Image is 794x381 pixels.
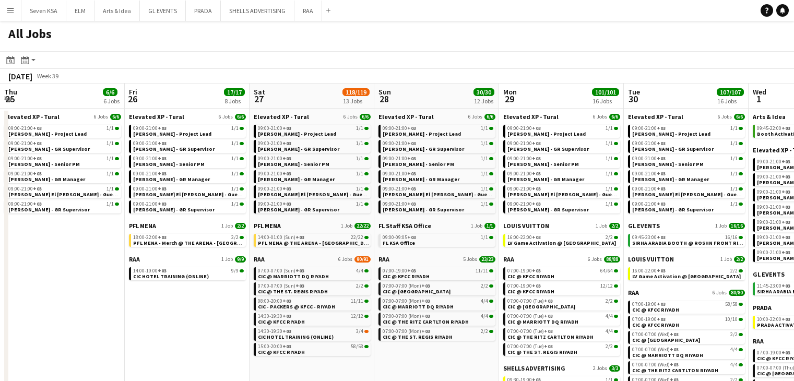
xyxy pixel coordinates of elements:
a: 09:00-21:00+031/1[PERSON_NAME] - GR Supervisor [632,140,743,152]
span: LOUIS VUITTON [503,222,549,230]
span: 09:00-21:00 [383,201,416,207]
span: 09:00-21:00 [507,141,541,146]
span: 1/1 [356,171,363,176]
a: Elevated XP - Tural6 Jobs6/6 [129,113,246,121]
span: Diana Fazlitdinova - Senior PM [133,161,205,168]
span: +03 [158,170,167,177]
span: Elevated XP - Tural [378,113,434,121]
a: 09:00-21:00+031/1[PERSON_NAME] El [PERSON_NAME] - Guest Relations Manager [507,185,618,197]
span: +03 [781,125,790,132]
span: 09:00-21:00 [757,159,790,164]
a: 09:00-21:00+031/1[PERSON_NAME] - GR Supervisor [383,200,493,212]
a: PFL MENA1 Job2/2 [129,222,246,230]
span: +03 [282,170,291,177]
span: +03 [781,173,790,180]
span: LV Game Activation @ Kingdom Centre [507,240,616,246]
span: 1/1 [231,201,239,207]
span: Youssef Khiari - GR Supervisor [632,206,714,213]
span: Youssef Khiari - GR Supervisor [133,206,215,213]
span: 09:00-09:05 [383,235,416,240]
span: 09:00-21:00 [383,186,416,192]
a: 09:00-21:00+031/1[PERSON_NAME] El [PERSON_NAME] - Guest Relations Manager [133,185,244,197]
span: 6 Jobs [343,114,358,120]
span: Aysel Ahmadova - Project Lead [258,130,336,137]
a: 09:00-21:00+031/1[PERSON_NAME] - GR Supervisor [258,140,369,152]
span: 1/1 [606,141,613,146]
a: 09:00-21:00+031/1[PERSON_NAME] - Project Lead [258,125,369,137]
span: Elevated XP - Tural [129,113,184,121]
span: 22/22 [351,235,363,240]
span: 16:00-22:00 [507,235,541,240]
span: 1/1 [106,186,114,192]
span: 6 Jobs [219,114,233,120]
span: Elevated XP - Tural [628,113,683,121]
span: Serina El Kaissi - Guest Relations Manager [383,191,542,198]
span: Basim Aqil - GR Supervisor [8,146,90,152]
span: 1/1 [730,141,738,146]
span: Youssef Khiari - GR Supervisor [258,206,339,213]
span: 09:00-21:00 [757,250,790,255]
a: RAA6 Jobs88/88 [503,255,620,263]
a: 09:00-21:00+031/1[PERSON_NAME] - Senior PM [133,155,244,167]
span: 1/1 [356,141,363,146]
div: RAA5 Jobs23/2307:00-19:00+0311/11CIC @ KFCC RIYADH07:00-07:00 (Mon)+032/2CIC @ [GEOGRAPHIC_DATA]0... [378,255,495,343]
div: RAA6 Jobs90/9107:00-07:00 (Sun)+034/4CIC @ MARRIOTT DQ RIYADH07:00-07:00 (Sun)+032/2CIC @ THE ST.... [254,255,371,358]
span: 09:00-21:00 [258,141,291,146]
span: 1/1 [481,235,488,240]
span: 6 Jobs [593,114,607,120]
span: 1/1 [356,126,363,131]
div: PFL MENA1 Job22/2214:00-01:00 (Sun)+0322/22PFL MENA @ THE ARENA - [GEOGRAPHIC_DATA] [254,222,371,255]
a: 09:00-21:00+031/1[PERSON_NAME] - GR Manager [507,170,618,182]
div: LOUIS VUITTON1 Job2/216:00-22:00+032/2LV Game Activation @ [GEOGRAPHIC_DATA] [503,222,620,255]
span: FL Staff KSA Office [378,222,431,230]
span: 09:00-21:00 [8,126,42,131]
span: 09:00-21:00 [258,156,291,161]
a: 09:00-21:00+031/1[PERSON_NAME] - Project Lead [507,125,618,137]
span: 09:00-21:00 [8,156,42,161]
span: +03 [657,155,666,162]
span: Diana Fazlitdinova - Senior PM [258,161,329,168]
span: 09:00-21:00 [757,235,790,240]
span: 22/22 [354,223,371,229]
a: 09:00-21:00+031/1[PERSON_NAME] - GR Supervisor [133,140,244,152]
span: +03 [532,234,541,241]
span: 2/2 [609,223,620,229]
a: 09:45-23:00+0316/16SIRHA ARABIA BOOTH @ ROSHN FRONT RIYADH [632,234,743,246]
a: Elevated XP - Tural6 Jobs6/6 [503,113,620,121]
div: Elevated XP - Tural6 Jobs6/609:00-21:00+031/1[PERSON_NAME] - Project Lead09:00-21:00+031/1[PERSON... [378,113,495,222]
span: 1/1 [356,156,363,161]
span: +03 [295,234,304,241]
a: 09:00-21:00+031/1[PERSON_NAME] - GR Supervisor [8,140,119,152]
span: 09:00-21:00 [8,186,42,192]
button: GL EVENTS [140,1,186,21]
span: Elevated XP - Tural [503,113,559,121]
span: +03 [532,140,541,147]
span: +03 [532,155,541,162]
a: 09:00-21:00+031/1[PERSON_NAME] - Senior PM [507,155,618,167]
span: Basim Aqil - GR Supervisor [383,146,464,152]
button: ELM [66,1,94,21]
span: 1 Job [471,223,482,229]
div: LOUIS VUITTON1 Job2/216:00-22:00+032/2LV Game Activation @ [GEOGRAPHIC_DATA] [628,255,745,289]
span: +03 [282,200,291,207]
span: 6/6 [609,114,620,120]
span: 1/1 [606,201,613,207]
span: 09:00-21:00 [258,171,291,176]
a: PFL MENA1 Job22/22 [254,222,371,230]
span: +03 [282,155,291,162]
span: +03 [781,234,790,241]
span: Basim Aqil - GR Supervisor [507,146,589,152]
span: 6/6 [484,114,495,120]
span: Basim Aqil - GR Supervisor [632,146,714,152]
span: Youssef Khiari - GR Supervisor [507,206,589,213]
span: RAA [254,255,265,263]
span: +03 [407,155,416,162]
button: Seven KSA [21,1,66,21]
span: +03 [158,200,167,207]
span: Giuseppe Fontani - GR Manager [632,176,709,183]
a: 09:00-21:00+031/1[PERSON_NAME] - Project Lead [8,125,119,137]
a: 09:00-21:00+031/1[PERSON_NAME] - GR Manager [258,170,369,182]
span: +03 [532,200,541,207]
span: 1/1 [481,156,488,161]
span: +03 [657,170,666,177]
